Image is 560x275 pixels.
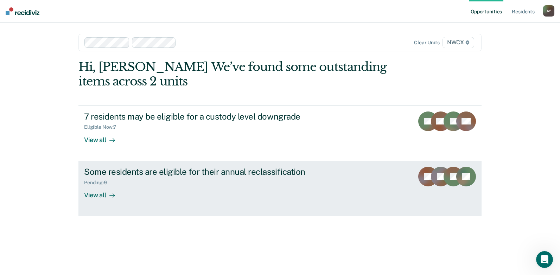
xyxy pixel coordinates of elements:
[84,167,331,177] div: Some residents are eligible for their annual reclassification
[84,111,331,122] div: 7 residents may be eligible for a custody level downgrade
[543,5,554,17] div: A Y
[78,60,401,89] div: Hi, [PERSON_NAME] We’ve found some outstanding items across 2 units
[543,5,554,17] button: AY
[84,124,122,130] div: Eligible Now : 7
[443,37,474,48] span: NWCX
[536,251,553,268] iframe: Intercom live chat
[414,40,440,46] div: Clear units
[84,130,123,144] div: View all
[84,185,123,199] div: View all
[6,7,39,15] img: Recidiviz
[78,161,482,216] a: Some residents are eligible for their annual reclassificationPending:9View all
[84,180,113,186] div: Pending : 9
[78,105,482,161] a: 7 residents may be eligible for a custody level downgradeEligible Now:7View all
